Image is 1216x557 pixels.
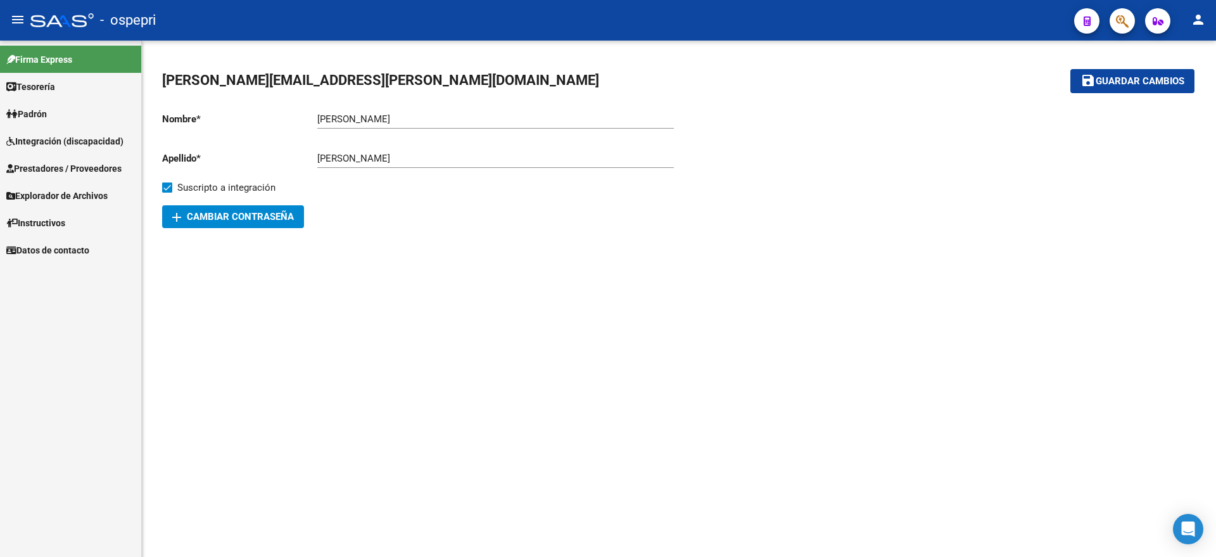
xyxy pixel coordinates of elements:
span: Suscripto a integración [177,180,275,195]
span: Integración (discapacidad) [6,134,123,148]
div: Open Intercom Messenger [1173,514,1203,544]
span: Datos de contacto [6,243,89,257]
span: Cambiar Contraseña [172,211,294,222]
button: Cambiar Contraseña [162,205,304,228]
p: Nombre [162,112,317,126]
mat-icon: person [1191,12,1206,27]
span: Explorador de Archivos [6,189,108,203]
span: [PERSON_NAME][EMAIL_ADDRESS][PERSON_NAME][DOMAIN_NAME] [162,72,599,88]
button: Guardar cambios [1070,69,1194,93]
mat-icon: menu [10,12,25,27]
span: Prestadores / Proveedores [6,162,122,176]
span: Tesorería [6,80,55,94]
span: Padrón [6,107,47,121]
span: Guardar cambios [1096,76,1184,87]
mat-icon: add [169,210,184,225]
span: - ospepri [100,6,156,34]
mat-icon: save [1080,73,1096,88]
span: Firma Express [6,53,72,67]
p: Apellido [162,151,317,165]
span: Instructivos [6,216,65,230]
